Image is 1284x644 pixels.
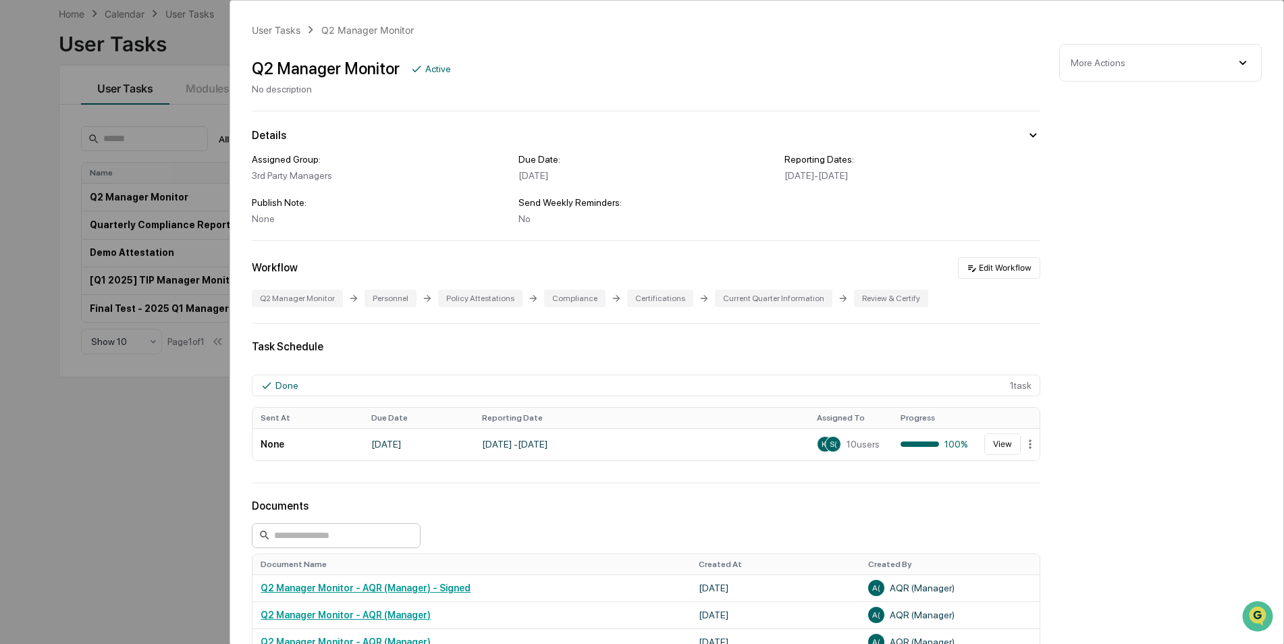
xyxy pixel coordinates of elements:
[92,165,173,189] a: 🗄️Attestations
[901,439,968,450] div: 100%
[8,190,90,215] a: 🔎Data Lookup
[854,290,928,307] div: Review & Certify
[627,290,693,307] div: Certifications
[46,103,221,117] div: Start new chat
[261,610,431,620] a: Q2 Manager Monitor - AQR (Manager)
[425,63,451,74] div: Active
[822,439,829,449] span: K(
[518,213,774,224] div: No
[365,290,417,307] div: Personnel
[252,340,1040,353] div: Task Schedule
[691,601,860,628] td: [DATE]
[830,439,837,449] span: S(
[984,433,1021,455] button: View
[518,170,774,181] div: [DATE]
[892,408,976,428] th: Progress
[252,261,298,274] div: Workflow
[1241,599,1277,636] iframe: Open customer support
[518,197,774,208] div: Send Weekly Reminders:
[691,554,860,574] th: Created At
[252,154,508,165] div: Assigned Group:
[784,154,1040,165] div: Reporting Dates:
[868,580,1032,596] div: AQR (Manager)
[321,24,414,36] div: Q2 Manager Monitor
[252,59,400,78] div: Q2 Manager Monitor
[544,290,606,307] div: Compliance
[230,107,246,124] button: Start new chat
[111,170,167,184] span: Attestations
[252,375,1040,396] div: 1 task
[363,408,474,428] th: Due Date
[14,103,38,128] img: 1746055101610-c473b297-6a78-478c-a979-82029cc54cd1
[98,171,109,182] div: 🗄️
[252,129,286,142] div: Details
[252,428,363,460] td: None
[252,170,508,181] div: 3rd Party Managers
[868,607,1032,623] div: AQR (Manager)
[784,170,848,181] span: [DATE] - [DATE]
[252,290,343,307] div: Q2 Manager Monitor
[691,574,860,601] td: [DATE]
[27,170,87,184] span: Preclearance
[847,439,880,450] span: 10 users
[252,408,363,428] th: Sent At
[46,117,171,128] div: We're available if you need us!
[958,257,1040,279] button: Edit Workflow
[252,500,1040,512] div: Documents
[252,213,508,224] div: None
[261,583,471,593] a: Q2 Manager Monitor - AQR (Manager) - Signed
[474,408,809,428] th: Reporting Date
[14,171,24,182] div: 🖐️
[474,428,809,460] td: [DATE] - [DATE]
[363,428,474,460] td: [DATE]
[134,229,163,239] span: Pylon
[275,380,298,391] div: Done
[252,554,691,574] th: Document Name
[809,408,892,428] th: Assigned To
[14,197,24,208] div: 🔎
[14,28,246,50] p: How can we help?
[8,165,92,189] a: 🖐️Preclearance
[518,154,774,165] div: Due Date:
[872,583,880,593] span: A(
[872,610,880,620] span: A(
[860,554,1040,574] th: Created By
[95,228,163,239] a: Powered byPylon
[35,61,223,76] input: Clear
[715,290,832,307] div: Current Quarter Information
[438,290,523,307] div: Policy Attestations
[1071,57,1125,68] div: More Actions
[252,197,508,208] div: Publish Note:
[27,196,85,209] span: Data Lookup
[252,84,451,95] div: No description
[252,24,300,36] div: User Tasks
